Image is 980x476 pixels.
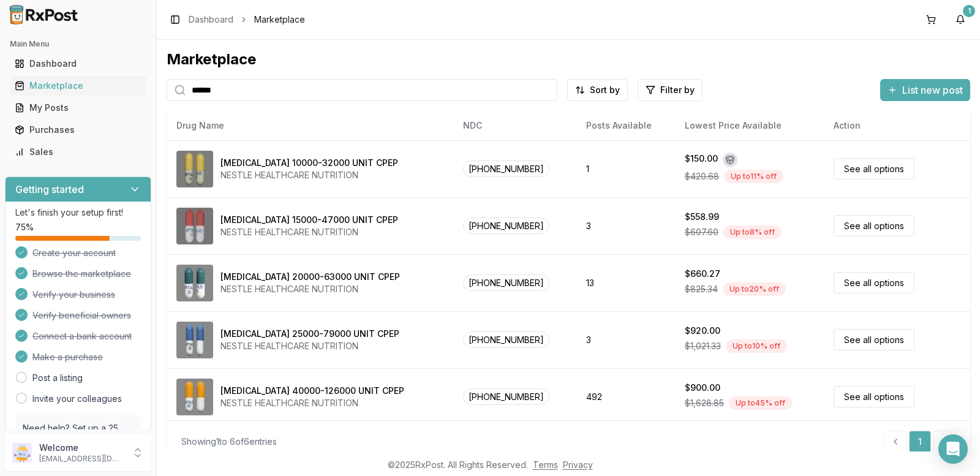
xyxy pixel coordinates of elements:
[675,111,824,140] th: Lowest Price Available
[15,182,84,197] h3: Getting started
[685,397,724,409] span: $1,628.85
[685,268,720,280] div: $660.27
[10,141,146,163] a: Sales
[221,214,398,226] div: [MEDICAL_DATA] 15000-47000 UNIT CPEP
[576,311,675,368] td: 3
[463,274,549,291] span: [PHONE_NUMBER]
[39,454,124,464] p: [EMAIL_ADDRESS][DOMAIN_NAME]
[10,39,146,49] h2: Main Menu
[15,124,141,136] div: Purchases
[10,53,146,75] a: Dashboard
[723,225,782,239] div: Up to 8 % off
[32,309,131,322] span: Verify beneficial owners
[221,340,399,352] div: NESTLE HEALTHCARE NUTRITION
[5,5,83,25] img: RxPost Logo
[884,431,956,453] nav: pagination
[685,325,720,337] div: $920.00
[880,85,970,97] a: List new post
[590,84,620,96] span: Sort by
[660,84,695,96] span: Filter by
[576,254,675,311] td: 13
[12,443,32,463] img: User avatar
[10,119,146,141] a: Purchases
[32,330,132,342] span: Connect a bank account
[963,5,975,17] div: 1
[638,79,703,101] button: Filter by
[15,58,141,70] div: Dashboard
[834,272,914,293] a: See all options
[902,83,963,97] span: List new post
[221,328,399,340] div: [MEDICAL_DATA] 25000-79000 UNIT CPEP
[176,208,213,244] img: Zenpep 15000-47000 UNIT CPEP
[576,368,675,425] td: 492
[463,217,549,234] span: [PHONE_NUMBER]
[834,386,914,407] a: See all options
[15,221,34,233] span: 75 %
[32,289,115,301] span: Verify your business
[176,322,213,358] img: Zenpep 25000-79000 UNIT CPEP
[176,151,213,187] img: Zenpep 10000-32000 UNIT CPEP
[5,98,151,118] button: My Posts
[685,170,719,183] span: $420.68
[685,211,719,223] div: $558.99
[32,268,131,280] span: Browse the marketplace
[685,340,721,352] span: $1,021.33
[834,329,914,350] a: See all options
[5,142,151,162] button: Sales
[5,54,151,74] button: Dashboard
[463,161,549,177] span: [PHONE_NUMBER]
[15,102,141,114] div: My Posts
[880,79,970,101] button: List new post
[189,13,233,26] a: Dashboard
[10,75,146,97] a: Marketplace
[909,431,931,453] a: 1
[15,80,141,92] div: Marketplace
[5,120,151,140] button: Purchases
[23,422,134,459] p: Need help? Set up a 25 minute call with our team to set up.
[824,111,970,140] th: Action
[834,215,914,236] a: See all options
[685,153,718,167] div: $150.00
[221,385,404,397] div: [MEDICAL_DATA] 40000-126000 UNIT CPEP
[724,170,783,183] div: Up to 11 % off
[533,459,558,470] a: Terms
[938,434,968,464] div: Open Intercom Messenger
[685,226,718,238] span: $607.60
[726,339,787,353] div: Up to 10 % off
[10,97,146,119] a: My Posts
[176,379,213,415] img: Zenpep 40000-126000 UNIT CPEP
[167,111,453,140] th: Drug Name
[723,282,786,296] div: Up to 20 % off
[32,393,122,405] a: Invite your colleagues
[32,372,83,384] a: Post a listing
[576,111,675,140] th: Posts Available
[32,351,103,363] span: Make a purchase
[5,76,151,96] button: Marketplace
[39,442,124,454] p: Welcome
[685,382,720,394] div: $900.00
[951,10,970,29] button: 1
[176,265,213,301] img: Zenpep 20000-63000 UNIT CPEP
[167,50,970,69] div: Marketplace
[685,283,718,295] span: $825.34
[576,197,675,254] td: 3
[15,146,141,158] div: Sales
[15,206,141,219] p: Let's finish your setup first!
[463,331,549,348] span: [PHONE_NUMBER]
[729,396,792,410] div: Up to 45 % off
[453,111,576,140] th: NDC
[576,140,675,197] td: 1
[189,13,305,26] nav: breadcrumb
[221,397,404,409] div: NESTLE HEALTHCARE NUTRITION
[567,79,628,101] button: Sort by
[834,158,914,179] a: See all options
[221,283,400,295] div: NESTLE HEALTHCARE NUTRITION
[463,388,549,405] span: [PHONE_NUMBER]
[181,436,277,448] div: Showing 1 to 6 of 6 entries
[221,271,400,283] div: [MEDICAL_DATA] 20000-63000 UNIT CPEP
[32,247,116,259] span: Create your account
[221,157,398,169] div: [MEDICAL_DATA] 10000-32000 UNIT CPEP
[254,13,305,26] span: Marketplace
[563,459,593,470] a: Privacy
[221,226,398,238] div: NESTLE HEALTHCARE NUTRITION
